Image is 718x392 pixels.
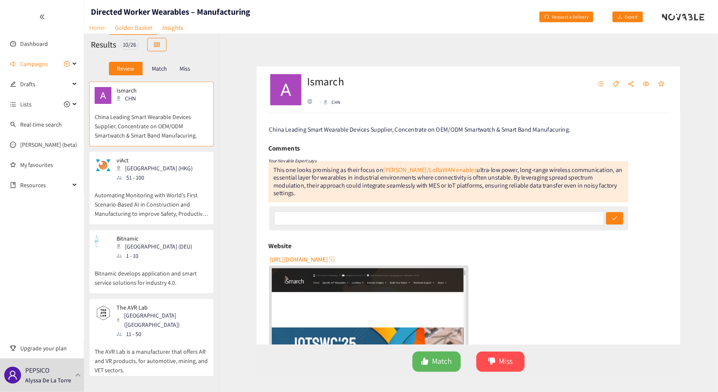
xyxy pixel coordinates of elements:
[490,369,498,379] span: dislike
[312,90,346,97] div: CHN
[10,182,16,188] span: book
[657,70,664,78] span: eye
[10,101,16,107] span: unordered-list
[117,242,197,251] div: [GEOGRAPHIC_DATA] (DEU)
[254,258,317,268] span: [URL][DOMAIN_NAME]
[641,70,647,78] span: share-alt
[252,137,286,149] h6: Comments
[617,212,636,225] button: check
[91,39,116,50] h2: Results
[294,90,305,95] a: website
[20,40,48,48] a: Dashboard
[117,173,198,182] div: 51 - 100
[8,370,18,380] span: user
[254,256,325,270] button: [URL][DOMAIN_NAME]
[117,157,193,164] p: viAct
[10,61,16,67] span: sound
[95,87,111,104] img: Snapshot of the company's website
[180,65,190,72] p: Miss
[256,273,466,391] a: website
[95,260,208,287] p: Bitnamic develops application and smart service solutions for industry 4.0.
[25,365,50,376] p: PEPSICO
[91,6,250,18] h1: Directed Worker Wearables – Manufacturing
[501,367,516,380] span: Miss
[417,369,426,379] span: like
[615,14,621,21] span: download
[620,67,635,81] button: tag
[624,70,631,78] span: tag
[95,339,208,375] p: The AVR Lab is a manufacturer that offers AR and VR products, for automotive, mining, and VET sec...
[539,14,545,21] span: redo
[64,101,70,107] span: plus-circle
[609,10,647,24] button: downloadExport
[154,42,160,48] span: table
[669,67,684,81] button: star
[147,38,167,51] button: table
[604,67,619,81] button: unordered-list
[39,14,45,20] span: double-left
[20,56,48,72] span: Campaigns
[117,65,134,72] p: Review
[117,251,197,260] div: 1 - 10
[117,329,207,339] div: 11 - 50
[20,121,62,128] a: Real-time search
[653,67,668,81] button: eye
[254,63,288,97] img: Company Logo
[608,70,615,78] span: unordered-list
[117,164,198,173] div: [GEOGRAPHIC_DATA] (HKG)
[20,156,77,173] a: My favourites
[673,70,680,78] span: star
[20,96,32,113] span: Lists
[95,235,111,252] img: Snapshot of the company's website
[10,345,16,351] span: trophy
[84,21,110,34] a: Home
[253,119,579,127] span: China Leading Smart Wearable Devices Supplier, Concentrate on OEM/ODM Smartwatch & Smart Band Man...
[623,216,629,222] span: check
[117,87,150,94] p: Ismarch
[676,352,718,392] iframe: Chat Widget
[376,162,477,171] a: [PERSON_NAME]/LoRaWAN enables
[117,311,207,329] div: [GEOGRAPHIC_DATA] ([GEOGRAPHIC_DATA])
[20,141,77,148] a: [PERSON_NAME] (beta)
[25,376,71,385] p: Alyssa De La Torre
[20,177,70,193] span: Resources
[64,61,70,67] span: plus-circle
[95,157,111,174] img: Snapshot of the company's website
[429,367,450,380] span: Match
[117,235,192,242] p: Bitnamic
[152,65,167,72] p: Match
[95,304,111,321] img: Snapshot of the company's website
[20,76,70,93] span: Drafts
[533,10,600,24] button: redoRequest a Delivery
[252,242,278,255] h6: Website
[548,12,594,21] span: Request a Delivery
[408,363,460,384] button: likeMatch
[252,153,305,159] i: Your Novable Expert says
[157,21,188,34] a: Insights
[477,363,529,384] button: dislikeMiss
[117,304,202,311] p: The AVR Lab
[95,182,208,218] p: Automating Monitoring with World's First Scenario-Based AI in Construction and Manufacturing to i...
[20,340,77,357] span: Upgrade your plan
[294,63,346,79] h2: Ismarch
[256,273,466,391] img: Snapshot of the Company's website
[10,81,16,87] span: edit
[252,157,641,201] div: This one looks promising as their focus on ultra-low power, long-range wireless communication, an...
[636,67,652,81] button: share-alt
[624,12,641,21] span: Export
[110,21,157,35] a: Golden Basket
[95,104,208,140] p: China Leading Smart Wearable Devices Supplier, Concentrate on OEM/ODM Smartwatch & Smart Band Man...
[120,40,139,50] div: 10 / 26
[117,94,155,103] div: CHN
